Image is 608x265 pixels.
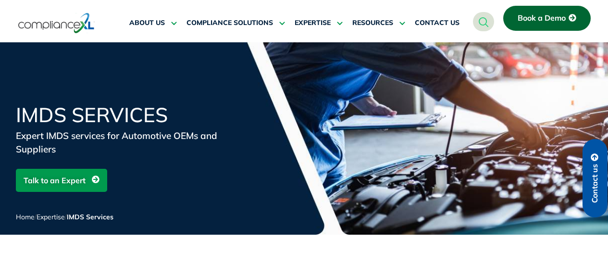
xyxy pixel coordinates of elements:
span: RESOURCES [352,19,393,27]
span: Talk to an Expert [24,171,86,189]
span: Book a Demo [518,14,566,23]
span: EXPERTISE [295,19,331,27]
span: Contact us [591,164,599,203]
a: Talk to an Expert [16,169,107,192]
a: ABOUT US [129,12,177,35]
h1: IMDS Services [16,105,247,125]
a: EXPERTISE [295,12,343,35]
a: navsearch-button [473,12,494,31]
span: ABOUT US [129,19,165,27]
a: CONTACT US [415,12,459,35]
a: Contact us [583,139,608,217]
a: RESOURCES [352,12,405,35]
a: Home [16,213,35,221]
a: Expertise [37,213,65,221]
div: Expert IMDS services for Automotive OEMs and Suppliers [16,129,247,156]
span: COMPLIANCE SOLUTIONS [186,19,273,27]
a: COMPLIANCE SOLUTIONS [186,12,285,35]
img: logo-one.svg [18,12,95,34]
span: IMDS Services [67,213,113,221]
span: CONTACT US [415,19,459,27]
a: Book a Demo [503,6,591,31]
span: / / [16,213,113,221]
